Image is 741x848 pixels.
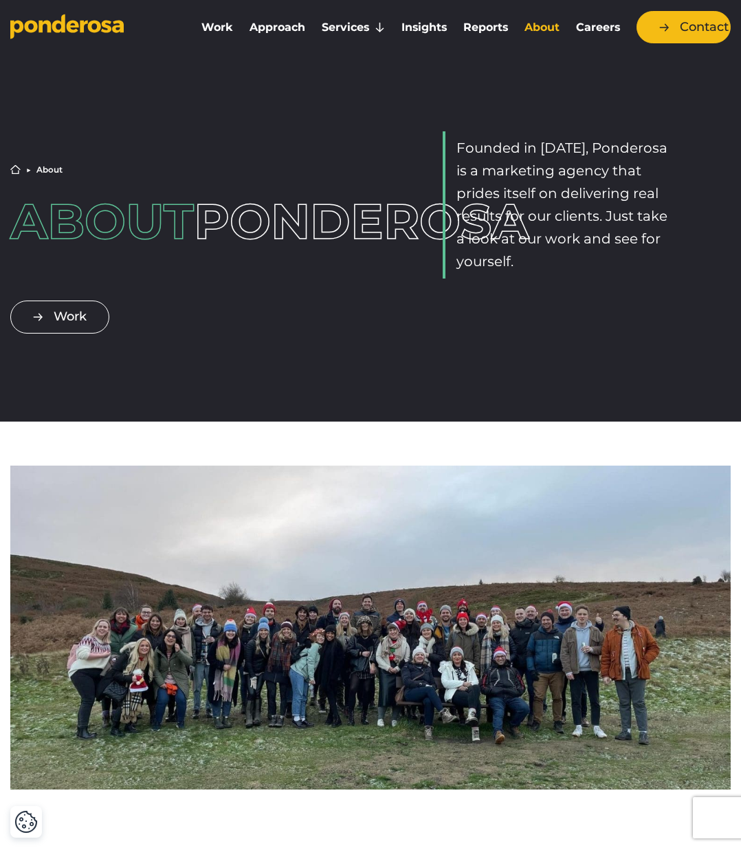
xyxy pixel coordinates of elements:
a: Insights [396,13,452,42]
a: Work [10,301,109,333]
a: Home [10,164,21,175]
a: Services [316,13,390,42]
a: Careers [571,13,626,42]
span: About [10,191,194,251]
a: Reports [458,13,513,42]
a: About [519,13,565,42]
a: Go to homepage [10,14,175,41]
h1: Ponderosa [10,197,298,246]
p: Founded in [DATE], Ponderosa is a marketing agency that prides itself on delivering real results ... [456,137,669,273]
img: Ponderosa Christmas Walk [10,466,731,790]
li: About [36,166,63,174]
li: ▶︎ [26,166,31,174]
a: Contact [637,11,731,43]
button: Cookie Settings [14,810,38,834]
img: Revisit consent button [14,810,38,834]
a: Approach [244,13,311,42]
a: Work [196,13,239,42]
